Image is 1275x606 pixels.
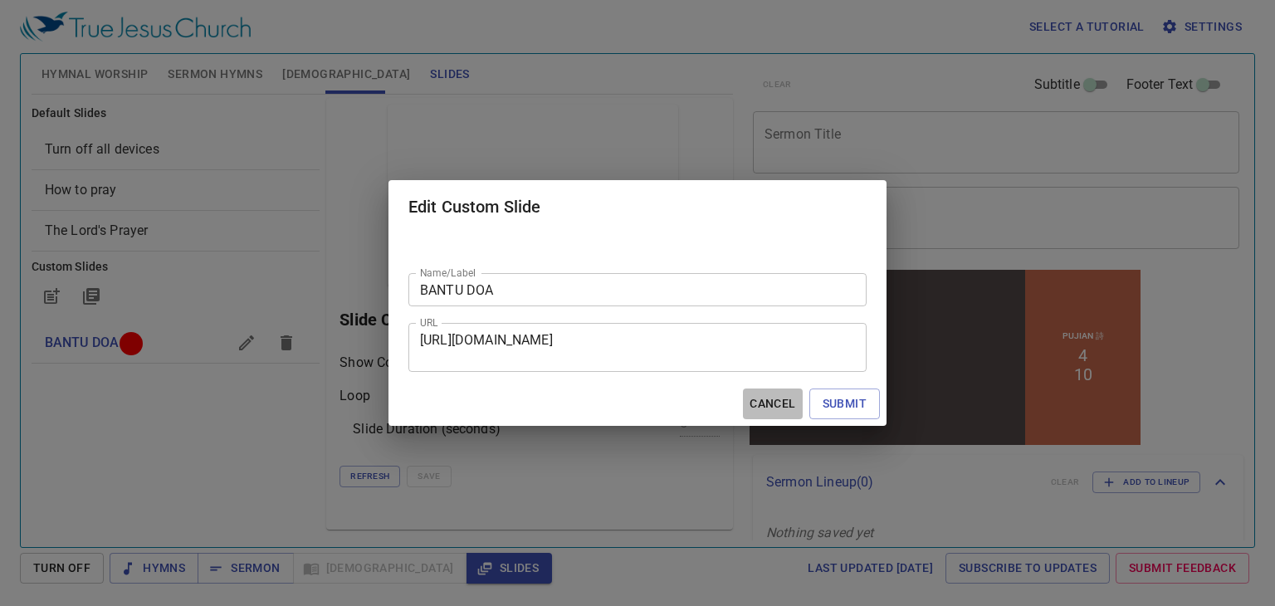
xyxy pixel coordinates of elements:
h2: Edit Custom Slide [408,193,867,220]
button: Submit [809,389,880,419]
p: Pujian 詩 [316,64,358,76]
li: 4 [332,80,341,99]
span: Submit [823,393,867,414]
li: 10 [328,99,346,118]
span: Cancel [750,393,795,414]
textarea: [URL][DOMAIN_NAME] [420,332,855,364]
button: Cancel [743,389,802,419]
